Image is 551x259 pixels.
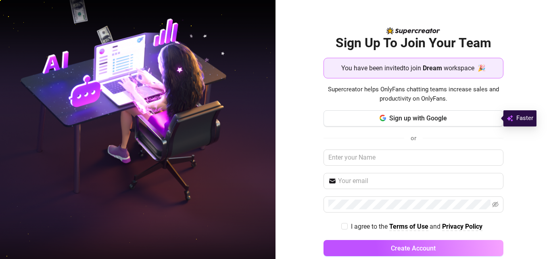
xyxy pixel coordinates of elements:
[430,223,442,230] span: and
[516,114,533,123] span: Faster
[351,223,389,230] span: I agree to the
[324,110,503,126] button: Sign up with Google
[391,244,436,252] span: Create Account
[341,63,421,73] span: You have been invited to join
[442,223,482,231] a: Privacy Policy
[324,240,503,256] button: Create Account
[444,63,486,73] span: workspace 🎉
[389,223,428,230] strong: Terms of Use
[386,27,440,34] img: logo-BBDzfeDw.svg
[507,114,513,123] img: svg%3e
[411,135,416,142] span: or
[324,150,503,166] input: Enter your Name
[338,176,499,186] input: Your email
[423,64,442,72] strong: Dream
[389,223,428,231] a: Terms of Use
[442,223,482,230] strong: Privacy Policy
[324,35,503,51] h2: Sign Up To Join Your Team
[324,85,503,104] span: Supercreator helps OnlyFans chatting teams increase sales and productivity on OnlyFans.
[492,201,499,208] span: eye-invisible
[389,114,447,122] span: Sign up with Google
